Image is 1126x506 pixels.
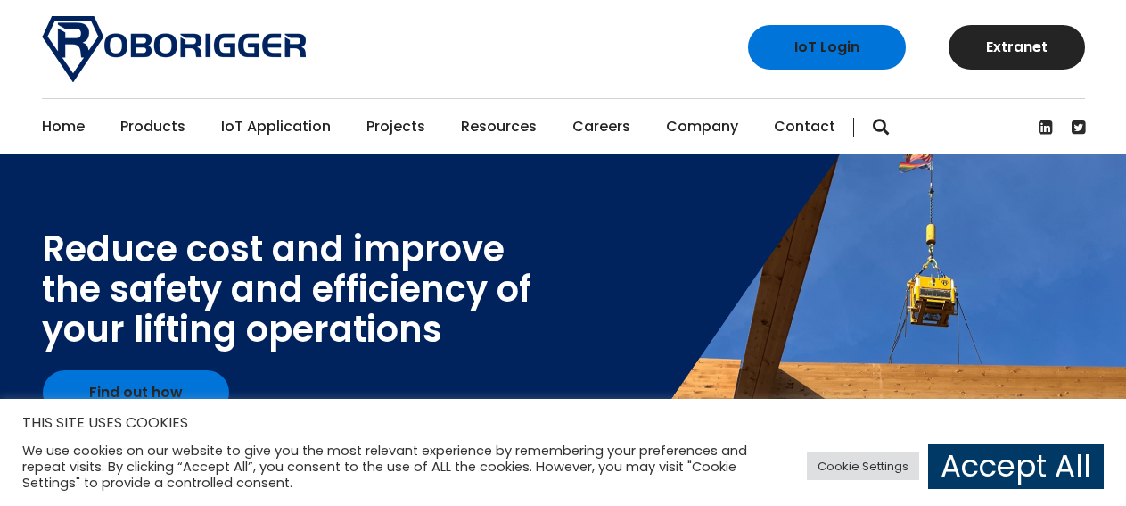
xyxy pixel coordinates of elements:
a: Company [666,99,738,154]
a: IoT Application [221,99,331,154]
a: Accept All [928,444,1104,489]
h5: THIS SITE USES COOKIES [22,411,1104,435]
a: Products [120,99,185,154]
a: Careers [572,99,630,154]
img: Roborigger [42,16,306,82]
a: Extranet [949,25,1085,70]
a: Projects [366,99,425,154]
a: Find out how [43,370,229,415]
a: IoT Login [748,25,906,70]
a: Home [42,99,85,154]
div: Reduce cost and improve the safety and efficiency of your lifting operations [42,229,531,350]
a: Resources [461,99,537,154]
div: We use cookies on our website to give you the most relevant experience by remembering your prefer... [22,443,779,491]
a: Contact [774,99,835,154]
a: Cookie Settings [807,452,919,480]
